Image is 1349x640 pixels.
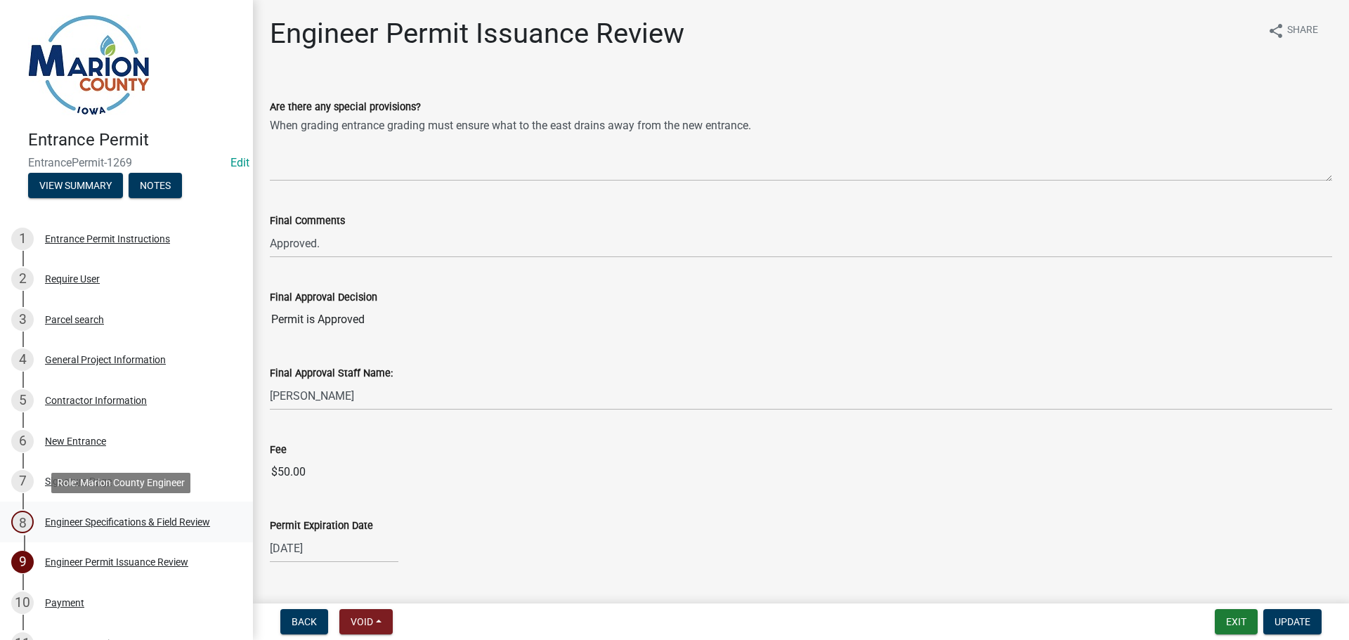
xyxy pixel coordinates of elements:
button: Void [339,609,393,634]
label: Fee [270,445,287,455]
div: 5 [11,389,34,412]
wm-modal-confirm: Edit Application Number [230,156,249,169]
label: Final Comments [270,216,345,226]
div: 4 [11,348,34,371]
button: Notes [129,173,182,198]
div: Engineer Specifications & Field Review [45,517,210,527]
label: Are there any special provisions? [270,103,421,112]
div: 10 [11,592,34,614]
span: EntrancePermit-1269 [28,156,225,169]
div: 7 [11,470,34,492]
div: 2 [11,268,34,290]
div: Contractor Information [45,396,147,405]
div: Require User [45,274,100,284]
wm-modal-confirm: Summary [28,181,123,192]
h4: Entrance Permit [28,130,242,150]
div: 3 [11,308,34,331]
div: 6 [11,430,34,452]
input: mm/dd/yyyy [270,534,398,563]
button: Back [280,609,328,634]
label: Final Approval Decision [270,293,377,303]
button: shareShare [1256,17,1329,44]
div: Parcel search [45,315,104,325]
div: Signature Page [45,476,112,486]
div: Engineer Permit Issuance Review [45,557,188,567]
i: share [1267,22,1284,39]
span: Void [351,616,373,627]
wm-modal-confirm: Notes [129,181,182,192]
img: Marion County, Iowa [28,15,150,115]
label: Final Approval Staff Name: [270,369,393,379]
div: General Project Information [45,355,166,365]
div: 1 [11,228,34,250]
button: View Summary [28,173,123,198]
span: Share [1287,22,1318,39]
span: Back [292,616,317,627]
a: Edit [230,156,249,169]
div: New Entrance [45,436,106,446]
div: Role: Marion County Engineer [51,473,190,493]
span: Update [1275,616,1310,627]
div: 8 [11,511,34,533]
div: Payment [45,598,84,608]
label: Permit Expiration Date [270,521,373,531]
div: 9 [11,551,34,573]
button: Update [1263,609,1322,634]
button: Exit [1215,609,1258,634]
h1: Engineer Permit Issuance Review [270,17,684,51]
div: Entrance Permit Instructions [45,234,170,244]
